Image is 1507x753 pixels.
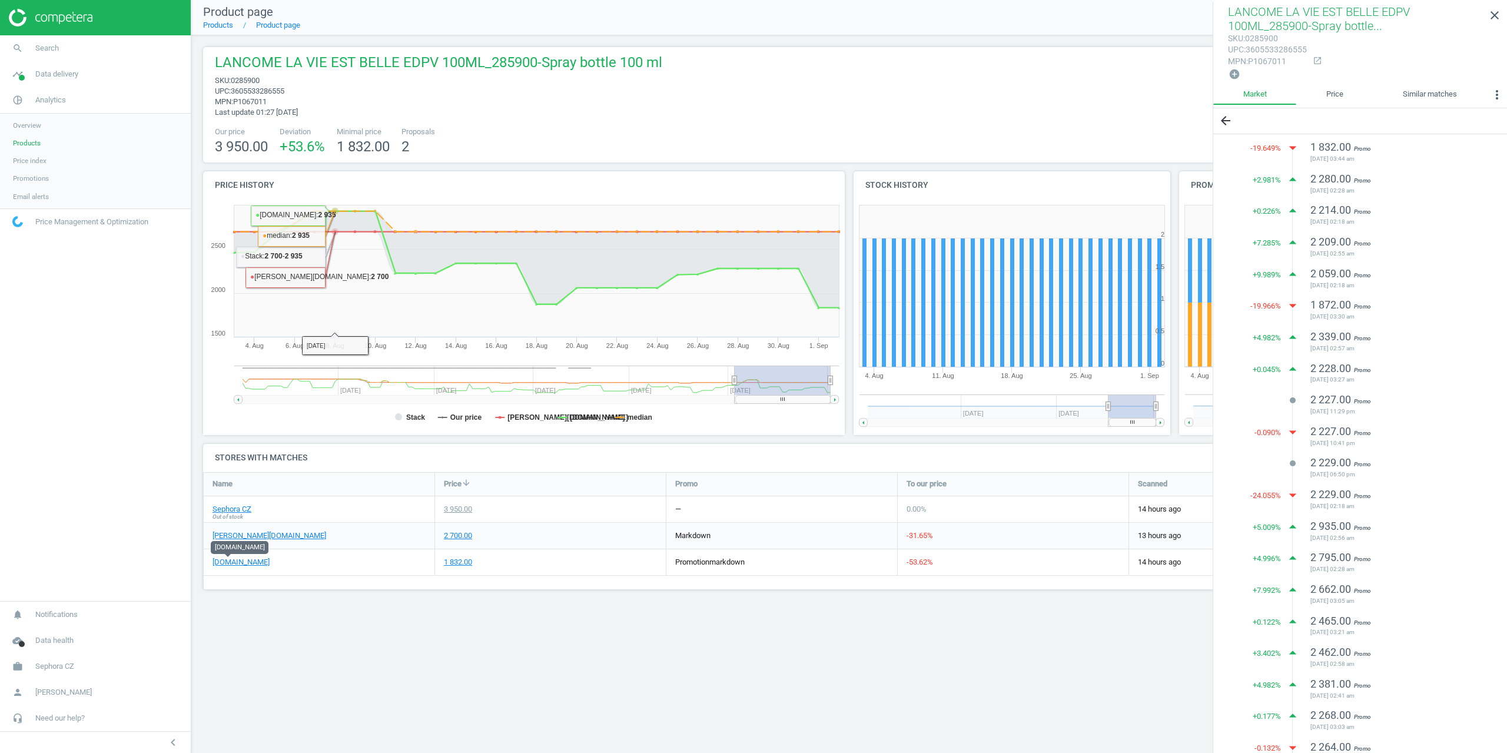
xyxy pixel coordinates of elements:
tspan: 11. Aug [932,372,954,379]
tspan: 16. Aug [485,342,507,349]
span: Promo [1354,367,1371,373]
span: Proposals [401,127,435,137]
span: 2 [401,138,409,155]
span: Data delivery [35,69,78,79]
i: open_in_new [1313,56,1322,65]
text: 2 [1161,231,1164,238]
i: lens [1289,460,1296,467]
span: P1067011 [233,97,267,106]
span: Data health [35,635,74,646]
span: 0285900 [231,76,260,85]
span: Price [444,479,462,489]
i: arrow_back [1219,114,1233,128]
span: upc : [215,87,231,95]
span: 3605533286555 [231,87,284,95]
span: LANCOME LA VIE EST BELLE EDPV 100ML_285900-Spray bottle 100 ml [215,53,662,75]
span: 1 832.00 [337,138,390,155]
a: Sephora CZ [213,504,251,515]
i: timeline [6,63,29,85]
tspan: 6. Aug [286,342,304,349]
i: arrow_drop_up [1284,360,1302,378]
span: Deviation [280,127,325,137]
span: Sephora CZ [35,661,74,672]
text: 1500 [211,330,225,337]
span: 0.00 % [907,505,927,513]
span: +53.6 % [280,138,325,155]
span: [DATE] 02:55 am [1310,250,1478,258]
span: 2 280.00 [1310,173,1351,185]
span: -31.65 % [907,531,933,540]
tspan: 4. Aug [865,372,883,379]
span: Last update 01:27 [DATE] [215,108,298,117]
i: arrow_drop_down [1284,297,1302,314]
span: Promo [1354,303,1371,310]
span: Promo [1354,240,1371,247]
span: Products [13,138,41,148]
span: [DATE] 02:28 am [1310,187,1478,195]
img: ajHJNr6hYgQAAAAASUVORK5CYII= [9,9,92,26]
span: 13 hours ago [1138,530,1351,541]
span: 2 214.00 [1310,204,1351,216]
span: -53.62 % [907,558,933,566]
i: arrow_drop_down [1284,423,1302,441]
img: wGWNvw8QSZomAAAAABJRU5ErkJggg== [12,216,23,227]
i: arrow_downward [462,478,471,487]
span: Out of stock [213,513,243,521]
span: Promo [1354,430,1371,436]
span: LANCOME LA VIE EST BELLE EDPV 100ML_285900-Spray bottle... [1228,5,1410,33]
span: Promo [1354,398,1371,404]
h4: Stock history [854,171,1170,199]
button: more_vert [1487,85,1507,108]
button: add_circle [1228,68,1241,81]
span: Promo [1354,272,1371,278]
span: 2 227.00 [1310,393,1351,406]
span: 14 hours ago [1138,557,1351,568]
i: notifications [6,603,29,626]
span: Overview [13,121,41,130]
text: 0 [1161,360,1164,367]
span: -19.966 % [1250,301,1281,311]
a: Products [203,21,233,29]
tspan: 4. Aug [1190,372,1209,379]
span: Product page [203,5,273,19]
tspan: 25. Aug [1070,372,1091,379]
a: Product page [256,21,300,29]
tspan: 18. Aug [1001,372,1023,379]
i: arrow_drop_down [1284,139,1302,157]
span: + 9.989 % [1253,270,1281,280]
a: Price [1296,85,1373,105]
text: 1 [1161,295,1164,302]
a: [PERSON_NAME][DOMAIN_NAME] [213,530,326,541]
span: Promo [1354,177,1371,184]
text: 2000 [211,286,225,293]
span: [PERSON_NAME] [35,687,92,698]
i: arrow_drop_up [1284,202,1302,220]
i: headset_mic [6,707,29,729]
span: [DATE] 03:30 am [1310,313,1478,321]
span: [DATE] 02:57 am [1310,344,1478,353]
div: 2 700.00 [444,530,472,541]
text: 1.5 [1156,263,1164,270]
span: Analytics [35,95,66,105]
tspan: 4. Aug [245,342,264,349]
span: Price Management & Optimization [35,217,148,227]
span: 1 872.00 [1310,298,1351,311]
i: person [6,681,29,704]
tspan: 24. Aug [646,342,668,349]
span: Notifications [35,609,78,620]
span: [DATE] 03:44 am [1310,155,1478,163]
tspan: [PERSON_NAME][DOMAIN_NAME] [507,413,625,422]
span: Email alerts [13,192,49,201]
div: : 3605533286555 [1228,44,1307,55]
span: [DATE] 02:18 am [1310,281,1478,290]
tspan: Our price [450,413,482,422]
a: open_in_new [1307,56,1322,67]
i: arrow_drop_up [1284,266,1302,283]
a: Similar matches [1373,85,1487,105]
tspan: median [628,413,652,422]
span: mpn : [215,97,233,106]
tspan: 12. Aug [404,342,426,349]
span: + 0.045 % [1253,364,1281,375]
span: 2 228.00 [1310,362,1351,374]
div: : P1067011 [1228,56,1307,67]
